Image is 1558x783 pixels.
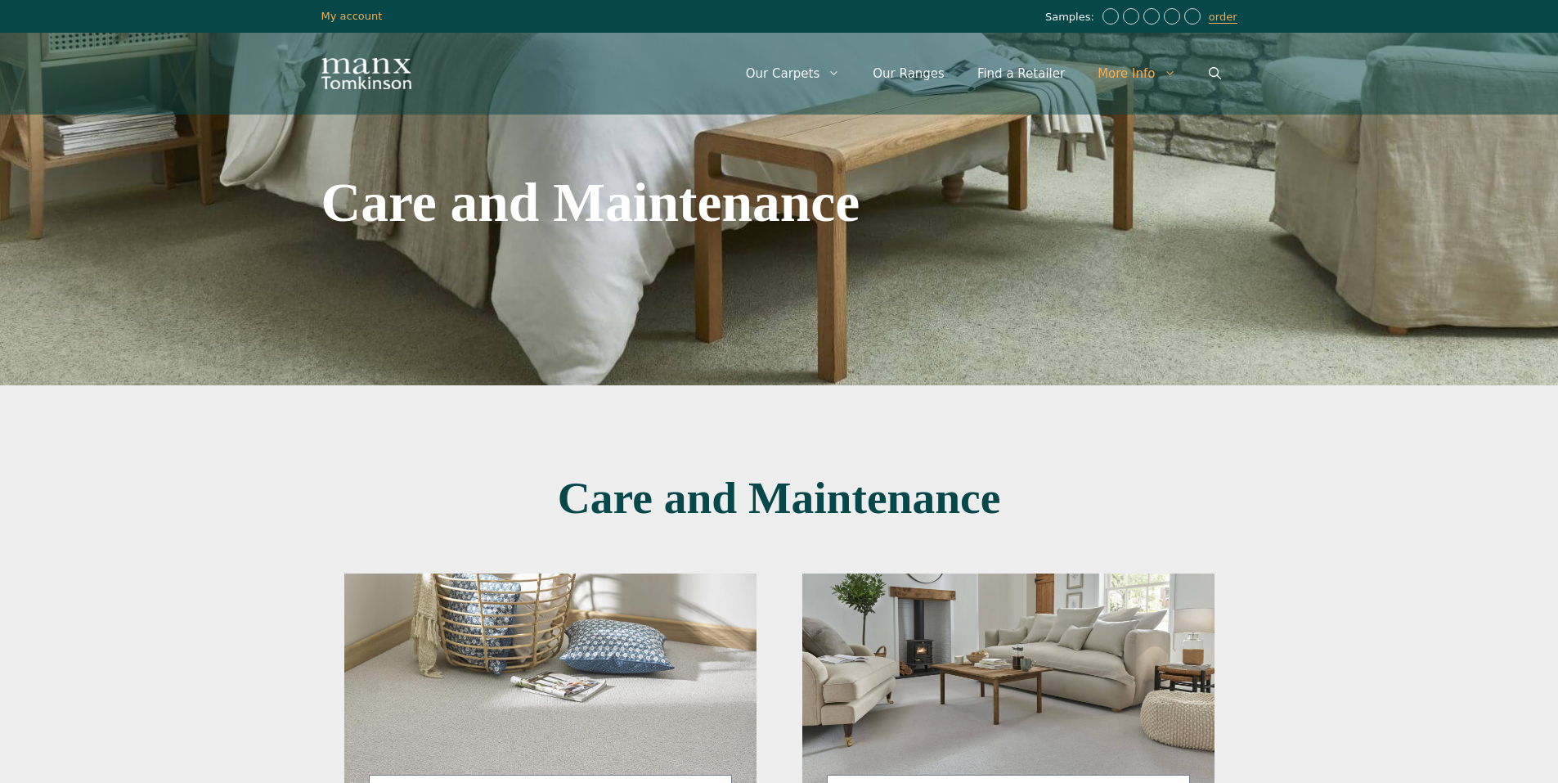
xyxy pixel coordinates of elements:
a: More Info [1081,49,1192,98]
h1: Care and Maintenance [321,475,1237,521]
a: Find a Retailer [961,49,1081,98]
a: Our Carpets [730,49,857,98]
a: My account [321,10,383,22]
nav: Primary [730,49,1237,98]
h2: Care and Maintenance [321,175,964,231]
span: Samples: [1045,11,1098,25]
a: Our Ranges [856,49,961,98]
a: order [1209,11,1237,24]
img: Manx Tomkinson [321,58,411,89]
a: Open Search Bar [1192,49,1237,98]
